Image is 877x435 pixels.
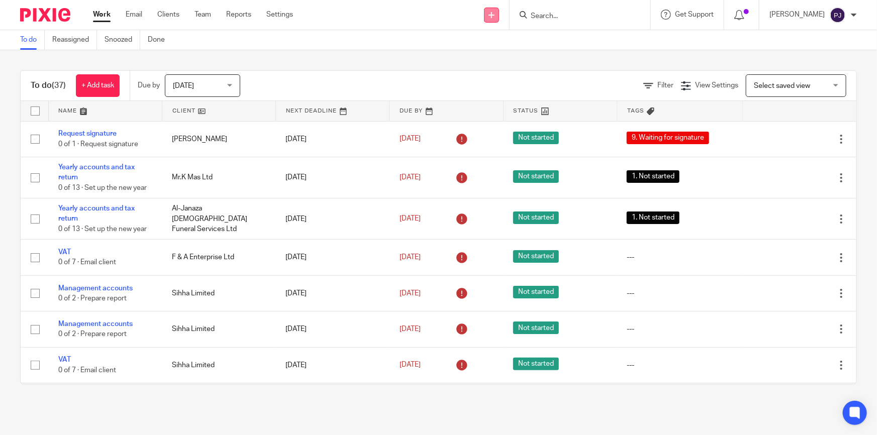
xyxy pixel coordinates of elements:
span: 9. Waiting for signature [627,132,709,144]
span: Not started [513,170,559,183]
span: Not started [513,358,559,370]
a: Settings [266,10,293,20]
span: 0 of 13 · Set up the new year [58,226,147,233]
span: Not started [513,250,559,263]
a: Management accounts [58,285,133,292]
p: Due by [138,80,160,90]
div: --- [627,288,732,298]
td: Al-Janaza [DEMOGRAPHIC_DATA] Funeral Services Ltd [162,198,275,240]
a: VAT [58,249,71,256]
span: [DATE] [400,136,421,143]
a: VAT [58,356,71,363]
a: Reports [226,10,251,20]
div: --- [627,324,732,334]
a: Clients [157,10,179,20]
span: View Settings [695,82,738,89]
a: Yearly accounts and tax return [58,164,135,181]
span: Select saved view [754,82,810,89]
p: [PERSON_NAME] [769,10,825,20]
td: [DATE] [276,240,389,275]
span: [DATE] [400,254,421,261]
span: Not started [513,132,559,144]
a: Team [194,10,211,20]
a: Reassigned [52,30,97,50]
span: 0 of 2 · Prepare report [58,331,127,338]
span: 0 of 2 · Prepare report [58,295,127,302]
span: Tags [627,108,644,114]
span: [DATE] [400,325,421,333]
span: [DATE] [400,174,421,181]
span: Filter [657,82,673,89]
span: [DATE] [400,290,421,297]
span: (37) [52,81,66,89]
td: Mr.K Mas Ltd [162,157,275,198]
td: [DATE] [276,347,389,383]
span: [DATE] [400,215,421,223]
span: Get Support [675,11,714,18]
h1: To do [31,80,66,91]
div: --- [627,360,732,370]
span: 0 of 1 · Request signature [58,141,138,148]
a: Management accounts [58,320,133,328]
a: + Add task [76,74,120,97]
td: [DATE] [276,121,389,157]
span: 1. Not started [627,211,679,224]
a: Request signature [58,130,117,137]
img: svg%3E [830,7,846,23]
span: Not started [513,211,559,224]
td: [DATE] [276,198,389,240]
a: To do [20,30,45,50]
td: CTRL London ltd [162,383,275,419]
a: Email [126,10,142,20]
td: [DATE] [276,383,389,419]
span: 0 of 7 · Email client [58,259,116,266]
td: Sihha Limited [162,347,275,383]
div: --- [627,252,732,262]
td: [DATE] [276,157,389,198]
td: Sihha Limited [162,311,275,347]
a: Work [93,10,111,20]
a: Done [148,30,172,50]
span: 0 of 13 · Set up the new year [58,184,147,191]
span: [DATE] [400,362,421,369]
input: Search [530,12,620,21]
td: F & A Enterprise Ltd [162,240,275,275]
td: Sihha Limited [162,275,275,311]
a: Yearly accounts and tax return [58,205,135,222]
span: [DATE] [173,82,194,89]
td: [DATE] [276,311,389,347]
span: Not started [513,286,559,298]
a: Snoozed [105,30,140,50]
td: [PERSON_NAME] [162,121,275,157]
span: Not started [513,321,559,334]
td: [DATE] [276,275,389,311]
img: Pixie [20,8,70,22]
span: 0 of 7 · Email client [58,367,116,374]
span: 1. Not started [627,170,679,183]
